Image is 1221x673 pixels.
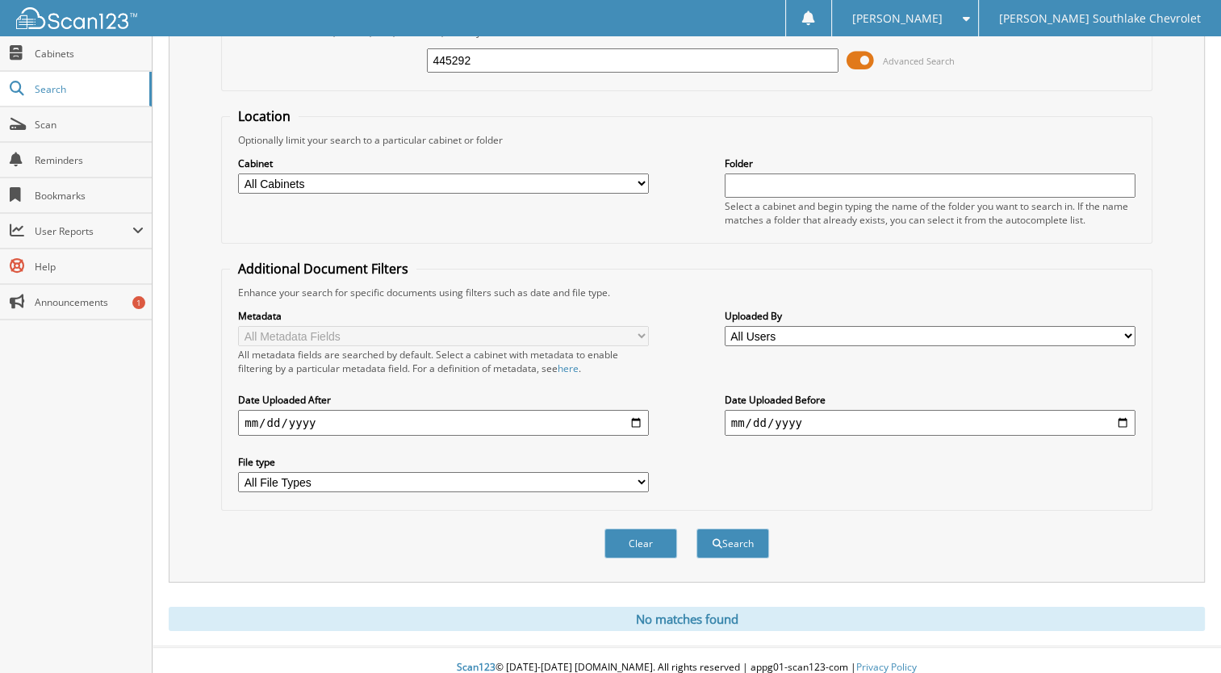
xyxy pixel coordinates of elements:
img: scan123-logo-white.svg [16,7,137,29]
label: Cabinet [238,157,649,170]
span: [PERSON_NAME] Southlake Chevrolet [999,14,1201,23]
span: Advanced Search [883,55,955,67]
div: No matches found [169,607,1205,631]
legend: Additional Document Filters [230,260,416,278]
label: Date Uploaded Before [725,393,1135,407]
button: Clear [604,529,677,558]
span: Scan [35,118,144,132]
span: Cabinets [35,47,144,61]
label: Uploaded By [725,309,1135,323]
input: start [238,410,649,436]
div: All metadata fields are searched by default. Select a cabinet with metadata to enable filtering b... [238,348,649,375]
iframe: Chat Widget [1140,596,1221,673]
span: Announcements [35,295,144,309]
span: Reminders [35,153,144,167]
div: Optionally limit your search to a particular cabinet or folder [230,133,1144,147]
label: Metadata [238,309,649,323]
a: here [558,362,579,375]
span: User Reports [35,224,132,238]
span: Search [35,82,141,96]
input: end [725,410,1135,436]
span: Help [35,260,144,274]
div: 1 [132,296,145,309]
button: Search [696,529,769,558]
legend: Location [230,107,299,125]
span: [PERSON_NAME] [852,14,943,23]
div: Select a cabinet and begin typing the name of the folder you want to search in. If the name match... [725,199,1135,227]
div: Enhance your search for specific documents using filters such as date and file type. [230,286,1144,299]
label: Date Uploaded After [238,393,649,407]
label: Folder [725,157,1135,170]
label: File type [238,455,649,469]
span: Bookmarks [35,189,144,203]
